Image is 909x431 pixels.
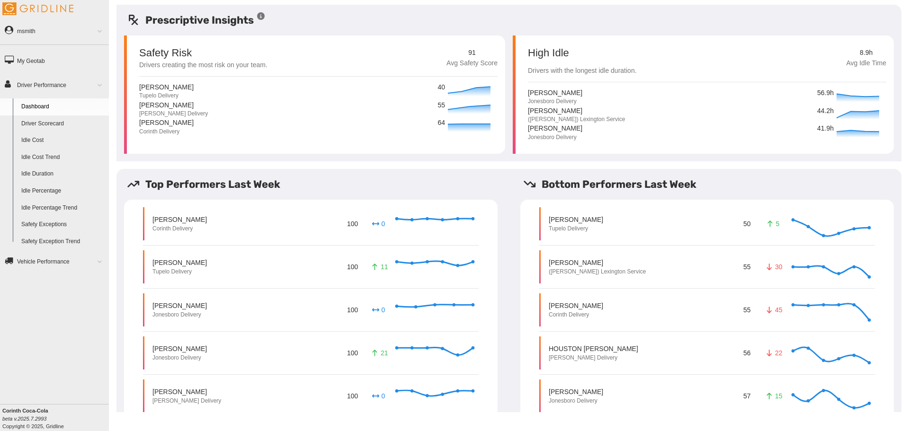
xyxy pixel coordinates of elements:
p: 5 [765,219,780,229]
p: 0 [371,305,386,315]
p: 100 [345,260,359,273]
p: Safety Risk [139,48,192,58]
a: Dashboard [17,98,109,115]
p: 50 [741,217,752,230]
a: Idle Percentage Trend [17,200,109,217]
img: Gridline [2,2,73,15]
p: ([PERSON_NAME]) Lexington Service [549,268,646,276]
p: 100 [345,217,359,230]
p: [PERSON_NAME] [528,106,625,115]
p: [PERSON_NAME] [152,301,207,310]
p: 100 [345,389,359,402]
p: 21 [371,348,386,358]
p: 100 [345,303,359,316]
p: Drivers with the longest idle duration. [528,66,637,76]
p: [PERSON_NAME] [139,118,194,127]
p: 0 [371,391,386,401]
p: [PERSON_NAME] [139,100,208,110]
p: [PERSON_NAME] [549,301,603,310]
p: [PERSON_NAME] [152,215,207,224]
p: Tupelo Delivery [139,92,194,100]
b: Corinth Coca-Cola [2,408,48,413]
h5: Top Performers Last Week [127,176,505,192]
i: beta v.2025.7.2993 [2,416,46,422]
p: [PERSON_NAME] [152,258,207,267]
p: 8.9h [846,48,886,58]
div: Copyright © 2025, Gridline [2,407,109,430]
p: Houston [PERSON_NAME] [549,344,638,353]
p: Tupelo Delivery [152,268,207,276]
p: [PERSON_NAME] [139,82,194,92]
p: Jonesboro Delivery [549,397,603,405]
p: 15 [765,391,780,401]
p: 64 [437,118,446,128]
p: [PERSON_NAME] [549,258,646,267]
p: 55 [437,100,446,111]
p: Drivers creating the most risk on your team. [139,60,267,70]
p: [PERSON_NAME] [549,215,603,224]
p: 91 [446,48,498,58]
p: [PERSON_NAME] Delivery [139,110,208,118]
p: 44.2h [817,106,834,116]
p: 22 [765,348,780,358]
p: 45 [765,305,780,315]
p: Avg Idle Time [846,58,886,69]
p: [PERSON_NAME] [152,387,221,396]
a: Idle Cost [17,132,109,149]
p: Tupelo Delivery [549,225,603,233]
p: 41.9h [817,123,834,134]
p: [PERSON_NAME] [549,387,603,396]
p: [PERSON_NAME] [528,88,582,97]
p: 0 [371,219,386,229]
p: [PERSON_NAME] Delivery [549,354,638,362]
p: Jonesboro Delivery [528,133,582,141]
p: 56 [741,346,752,359]
p: Jonesboro Delivery [152,354,207,362]
p: Corinth Delivery [139,128,194,136]
p: Jonesboro Delivery [152,311,207,319]
a: Safety Exceptions [17,216,109,233]
p: 40 [437,82,446,93]
a: Idle Cost Trend [17,149,109,166]
p: 100 [345,346,359,359]
p: 56.9h [817,88,834,98]
a: Idle Duration [17,166,109,183]
h5: Bottom Performers Last Week [523,176,901,192]
p: 11 [371,262,386,272]
p: ([PERSON_NAME]) Lexington Service [528,115,625,123]
p: [PERSON_NAME] [152,344,207,353]
h5: Prescriptive Insights [127,12,266,28]
p: Corinth Delivery [152,225,207,233]
p: [PERSON_NAME] Delivery [152,397,221,405]
p: 55 [741,260,752,273]
p: Avg Safety Score [446,58,498,69]
p: [PERSON_NAME] [528,123,582,133]
a: Driver Scorecard [17,115,109,132]
p: 55 [741,303,752,316]
a: Safety Exception Trend [17,233,109,250]
p: Corinth Delivery [549,311,603,319]
p: 30 [765,262,780,272]
p: Jonesboro Delivery [528,97,582,106]
p: 57 [741,389,752,402]
a: Idle Percentage [17,183,109,200]
p: High Idle [528,48,637,58]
